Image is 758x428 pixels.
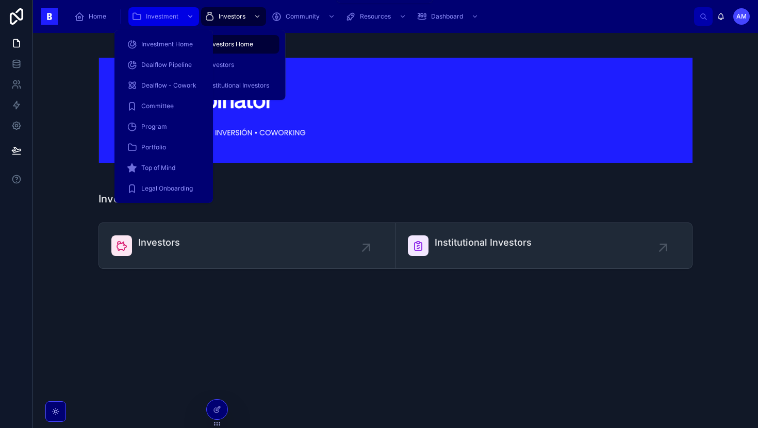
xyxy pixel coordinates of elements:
[431,12,463,21] span: Dashboard
[141,102,174,110] span: Committee
[121,138,207,157] a: Portfolio
[187,35,279,54] a: Investors Home
[396,223,692,268] a: Institutional Investors
[360,12,391,21] span: Resources
[121,179,207,198] a: Legal Onboarding
[141,184,193,193] span: Legal Onboarding
[121,56,207,74] a: Dealflow Pipeline
[207,61,234,69] span: Investors
[141,143,166,151] span: Portfolio
[268,7,340,26] a: Community
[141,164,175,172] span: Top of Mind
[121,76,207,95] a: Dealflow - Cowork
[141,81,196,90] span: Dealflow - Cowork
[187,56,279,74] a: Investors
[219,12,245,21] span: Investors
[201,7,266,26] a: Investors
[435,235,532,250] span: Institutional Investors
[141,61,192,69] span: Dealflow Pipeline
[41,8,58,25] img: App logo
[286,12,320,21] span: Community
[121,117,207,136] a: Program
[66,5,694,28] div: scrollable content
[121,35,207,54] a: Investment Home
[207,81,269,90] span: Institutional Investors
[342,7,411,26] a: Resources
[141,123,167,131] span: Program
[121,159,207,177] a: Top of Mind
[138,235,180,250] span: Investors
[141,40,193,48] span: Investment Home
[89,12,106,21] span: Home
[121,97,207,115] a: Committee
[98,192,145,206] h1: Investors
[187,76,279,95] a: Institutional Investors
[207,40,253,48] span: Investors Home
[146,12,178,21] span: Investment
[98,58,693,163] img: 18590-Captura-de-Pantalla-2024-03-07-a-las-17.49.44.png
[128,7,199,26] a: Investment
[736,12,747,21] span: AM
[71,7,113,26] a: Home
[99,223,396,268] a: Investors
[414,7,484,26] a: Dashboard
